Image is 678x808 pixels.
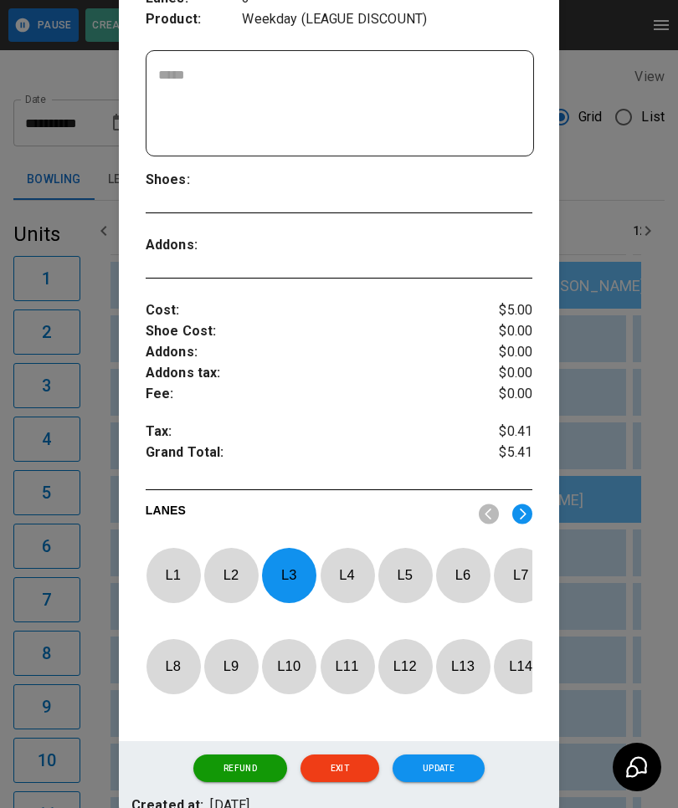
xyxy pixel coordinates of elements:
p: Cost : [146,300,468,321]
p: L 9 [203,647,259,686]
button: Update [393,754,485,783]
button: Exit [300,754,379,783]
p: $0.00 [468,321,532,342]
p: $5.00 [468,300,532,321]
p: Shoe Cost : [146,321,468,342]
p: Fee : [146,384,468,405]
p: $0.00 [468,384,532,405]
p: L 10 [261,647,316,686]
p: $0.00 [468,363,532,384]
img: nav_left.svg [479,504,499,524]
p: $0.00 [468,342,532,363]
p: L 6 [435,555,491,595]
p: L 3 [261,555,316,595]
p: Weekday (LEAGUE DISCOUNT) [242,9,532,30]
p: Addons : [146,235,243,256]
p: L 11 [320,647,375,686]
p: Grand Total : [146,442,468,468]
p: $5.41 [468,442,532,468]
p: Product : [146,9,243,30]
p: L 4 [320,555,375,595]
p: Addons : [146,342,468,363]
p: L 2 [203,555,259,595]
p: $0.41 [468,422,532,442]
img: right.svg [512,504,532,524]
p: L 14 [493,647,548,686]
p: L 13 [435,647,491,686]
button: Refund [193,754,287,783]
p: Addons tax : [146,363,468,384]
p: Tax : [146,422,468,442]
p: LANES [146,502,466,525]
p: L 8 [146,647,201,686]
p: L 1 [146,555,201,595]
p: L 7 [493,555,548,595]
p: Shoes : [146,170,243,191]
p: L 12 [378,647,433,686]
p: L 5 [378,555,433,595]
